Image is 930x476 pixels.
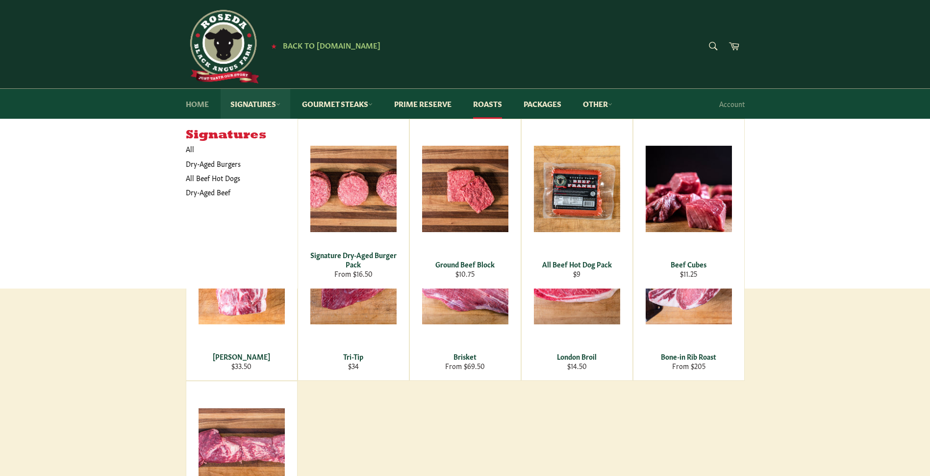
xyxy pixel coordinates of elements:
[266,42,380,50] a: ★ Back to [DOMAIN_NAME]
[639,352,738,361] div: Bone-in Rib Roast
[192,361,291,370] div: $33.50
[409,119,521,289] a: Ground Beef Block Ground Beef Block $10.75
[186,129,298,142] h5: Signatures
[186,10,259,83] img: Roseda Beef
[528,361,626,370] div: $14.50
[304,269,402,278] div: From $16.50
[521,211,633,381] a: London Broil London Broil $14.50
[181,157,288,171] a: Dry-Aged Burgers
[714,89,750,118] a: Account
[416,361,514,370] div: From $69.50
[176,89,219,119] a: Home
[384,89,461,119] a: Prime Reserve
[186,211,298,381] a: Chuck Roast [PERSON_NAME] $33.50
[639,269,738,278] div: $11.25
[298,211,409,381] a: Tri-Tip Tri-Tip $34
[304,250,402,269] div: Signature Dry-Aged Burger Pack
[633,211,745,381] a: Bone-in Rib Roast Bone-in Rib Roast From $205
[633,119,745,289] a: Beef Cubes Beef Cubes $11.25
[192,352,291,361] div: [PERSON_NAME]
[181,171,288,185] a: All Beef Hot Dogs
[298,119,409,289] a: Signature Dry-Aged Burger Pack Signature Dry-Aged Burger Pack From $16.50
[416,352,514,361] div: Brisket
[416,260,514,269] div: Ground Beef Block
[528,352,626,361] div: London Broil
[463,89,512,119] a: Roasts
[304,361,402,370] div: $34
[221,89,290,119] a: Signatures
[528,260,626,269] div: All Beef Hot Dog Pack
[304,352,402,361] div: Tri-Tip
[181,185,288,199] a: Dry-Aged Beef
[573,89,622,119] a: Other
[534,146,620,232] img: All Beef Hot Dog Pack
[310,146,397,232] img: Signature Dry-Aged Burger Pack
[646,146,732,232] img: Beef Cubes
[416,269,514,278] div: $10.75
[521,119,633,289] a: All Beef Hot Dog Pack All Beef Hot Dog Pack $9
[292,89,382,119] a: Gourmet Steaks
[528,269,626,278] div: $9
[639,361,738,370] div: From $205
[181,142,298,156] a: All
[409,211,521,381] a: Brisket Brisket From $69.50
[514,89,571,119] a: Packages
[271,42,276,50] span: ★
[422,146,508,232] img: Ground Beef Block
[639,260,738,269] div: Beef Cubes
[283,40,380,50] span: Back to [DOMAIN_NAME]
